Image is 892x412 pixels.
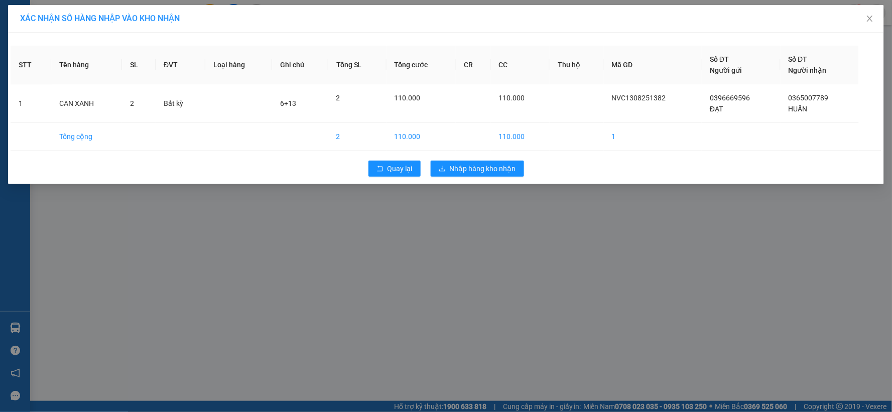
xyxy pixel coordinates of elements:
[122,46,156,84] th: SL
[388,163,413,174] span: Quay lại
[550,46,604,84] th: Thu hộ
[51,46,122,84] th: Tên hàng
[20,14,180,23] span: XÁC NHẬN SỐ HÀNG NHẬP VÀO KHO NHẬN
[431,161,524,177] button: downloadNhập hàng kho nhận
[11,84,51,123] td: 1
[439,165,446,173] span: download
[491,123,550,151] td: 110.000
[51,84,122,123] td: CAN XANH
[612,94,666,102] span: NVC1308251382
[11,46,51,84] th: STT
[789,105,808,113] span: HUẤN
[13,68,108,85] b: GỬI : VP Đại Từ
[710,66,742,74] span: Người gửi
[51,123,122,151] td: Tổng cộng
[130,99,134,107] span: 2
[789,66,827,74] span: Người nhận
[387,46,456,84] th: Tổng cước
[156,46,205,84] th: ĐVT
[604,46,702,84] th: Mã GD
[328,123,387,151] td: 2
[376,165,384,173] span: rollback
[710,55,729,63] span: Số ĐT
[368,161,421,177] button: rollbackQuay lại
[789,55,808,63] span: Số ĐT
[456,46,491,84] th: CR
[710,94,750,102] span: 0396669596
[328,46,387,84] th: Tổng SL
[866,15,874,23] span: close
[272,46,328,84] th: Ghi chú
[156,84,205,123] td: Bất kỳ
[387,123,456,151] td: 110.000
[450,163,516,174] span: Nhập hàng kho nhận
[336,94,340,102] span: 2
[205,46,272,84] th: Loại hàng
[499,94,525,102] span: 110.000
[13,13,88,63] img: logo.jpg
[604,123,702,151] td: 1
[280,99,296,107] span: 6+13
[710,105,723,113] span: ĐẠT
[789,94,829,102] span: 0365007789
[94,25,420,37] li: 271 - [PERSON_NAME] - [GEOGRAPHIC_DATA] - [GEOGRAPHIC_DATA]
[491,46,550,84] th: CC
[395,94,421,102] span: 110.000
[856,5,884,33] button: Close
